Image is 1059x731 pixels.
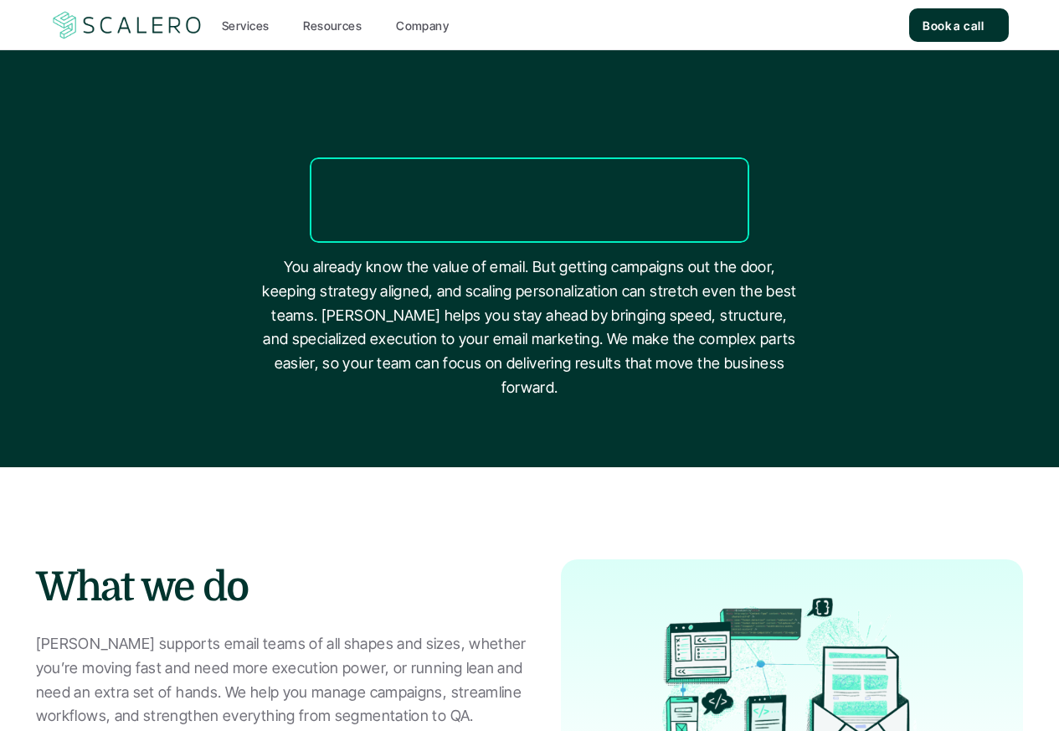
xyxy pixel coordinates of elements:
p: You already know the value of email. But getting campaigns out the door, keeping strategy aligned... [258,255,802,400]
p: [PERSON_NAME] supports email teams of all shapes and sizes, whether you’re moving fast and need m... [36,632,528,728]
p: Book a call [923,17,984,34]
a: Scalero company logotype [50,10,204,40]
p: Resources [303,17,362,34]
a: Book a call [909,8,1009,42]
p: Services [222,17,269,34]
h2: What we do [36,559,528,615]
img: Scalero company logotype [50,9,204,41]
p: Company [396,17,449,34]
